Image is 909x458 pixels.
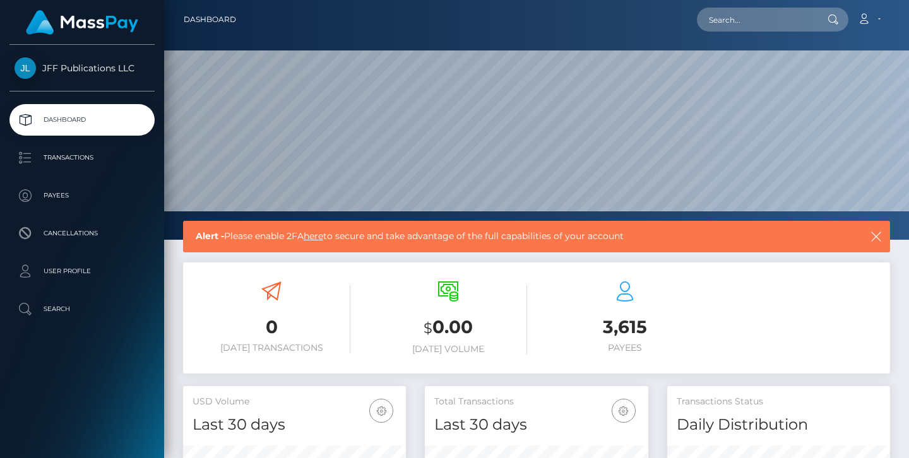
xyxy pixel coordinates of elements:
img: JFF Publications LLC [15,57,36,79]
b: Alert - [196,230,224,242]
span: Please enable 2FA to secure and take advantage of the full capabilities of your account [196,230,802,243]
p: Transactions [15,148,150,167]
h4: Last 30 days [193,414,396,436]
small: $ [424,319,432,337]
h5: Transactions Status [677,396,881,408]
h4: Last 30 days [434,414,638,436]
h5: USD Volume [193,396,396,408]
h6: [DATE] Volume [369,344,527,355]
a: here [304,230,323,242]
a: Cancellations [9,218,155,249]
p: Search [15,300,150,319]
a: Transactions [9,142,155,173]
p: Cancellations [15,224,150,243]
p: User Profile [15,262,150,281]
img: MassPay Logo [26,10,138,35]
a: User Profile [9,255,155,287]
h5: Total Transactions [434,396,638,408]
p: Payees [15,186,150,205]
h6: Payees [546,343,704,353]
p: Dashboard [15,110,150,129]
h6: [DATE] Transactions [193,343,350,353]
span: JFF Publications LLC [9,62,155,74]
a: Dashboard [184,6,236,33]
a: Search [9,293,155,325]
h3: 0 [193,315,350,339]
a: Payees [9,180,155,211]
a: Dashboard [9,104,155,136]
h4: Daily Distribution [677,414,881,436]
input: Search... [697,8,816,32]
h3: 0.00 [369,315,527,341]
h3: 3,615 [546,315,704,339]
